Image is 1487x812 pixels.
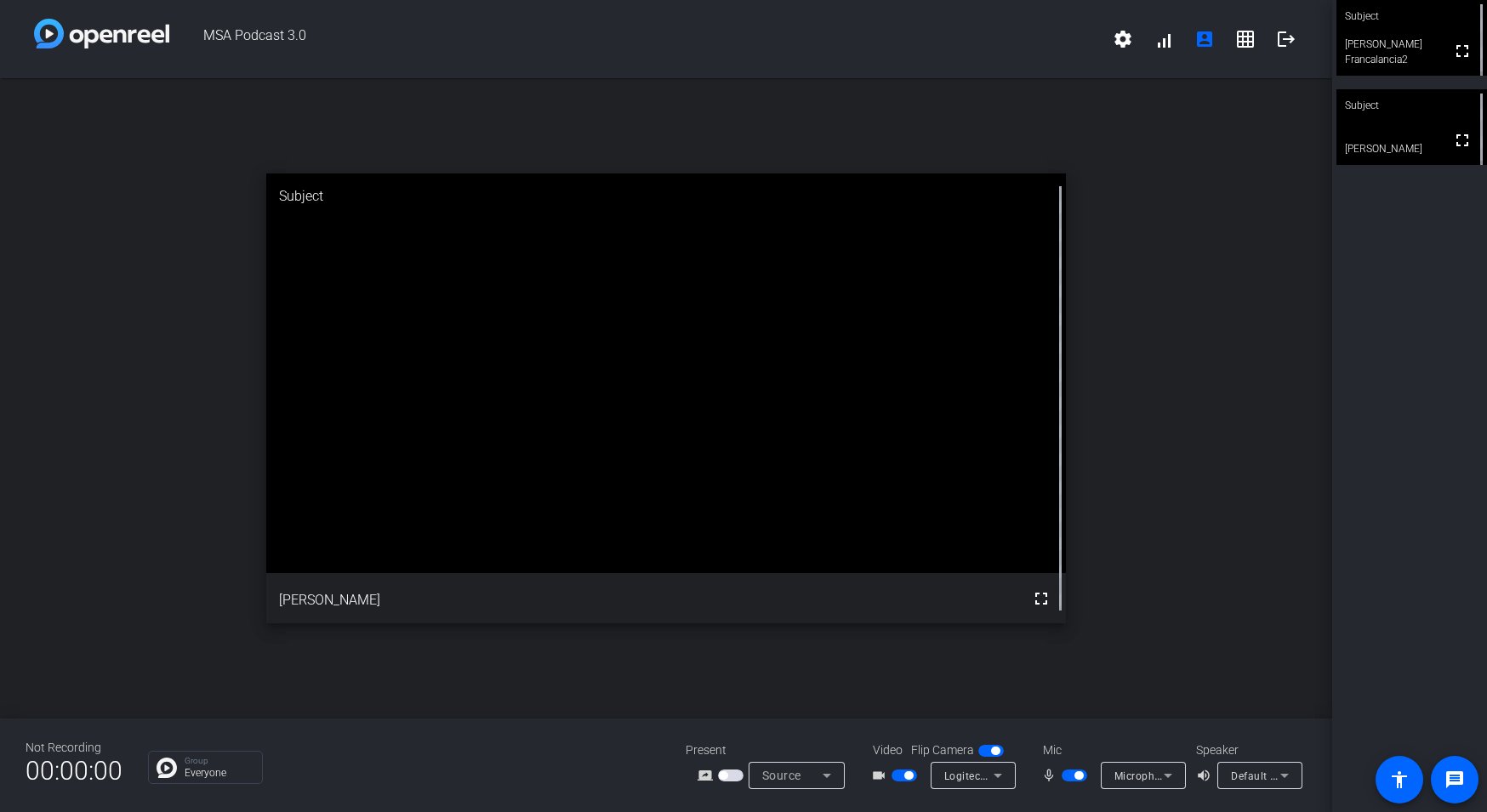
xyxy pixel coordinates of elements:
mat-icon: fullscreen [1452,130,1473,150]
span: Source [762,769,801,782]
img: white-gradient.svg [34,19,169,48]
mat-icon: message [1444,769,1465,790]
mat-icon: grid_on [1235,29,1256,49]
div: Mic [1026,741,1196,759]
span: Logitech Webcam C930e (046d:0843) [944,769,1133,782]
span: Microphone (TONOR TD510 Dynamic Mic) [1114,769,1322,782]
mat-icon: fullscreen [1031,588,1051,609]
mat-icon: settings [1113,29,1133,49]
span: Video [873,741,903,759]
mat-icon: mic_none [1041,765,1062,786]
mat-icon: account_box [1194,29,1215,49]
mat-icon: fullscreen [1452,41,1473,61]
div: Subject [1336,89,1487,122]
div: Not Recording [26,739,122,757]
span: 00:00:00 [26,750,122,792]
mat-icon: accessibility [1389,769,1410,790]
div: Present [686,741,856,759]
span: MSA Podcast 3.0 [169,19,1102,60]
mat-icon: volume_up [1196,765,1216,786]
mat-icon: logout [1276,29,1296,49]
mat-icon: videocam_outline [871,765,892,786]
p: Group [185,757,254,765]
button: signal_cellular_alt [1143,19,1184,60]
p: Everyone [185,768,254,778]
span: Default - Headphones (Jabra SPEAK 510 USB) [1231,769,1461,782]
mat-icon: screen_share_outline [698,765,718,786]
span: Flip Camera [911,741,974,759]
div: Subject [266,173,1066,219]
img: Chat Icon [157,758,177,778]
div: Speaker [1196,741,1298,759]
